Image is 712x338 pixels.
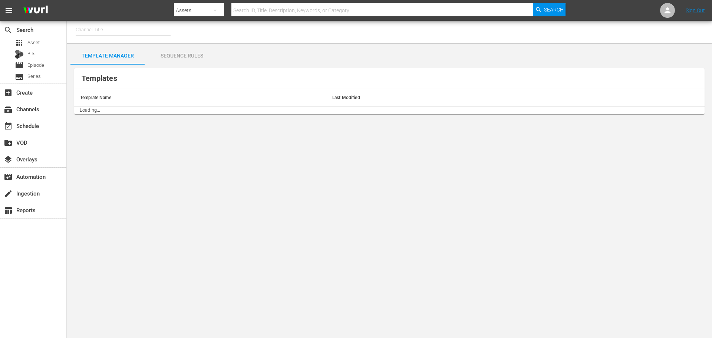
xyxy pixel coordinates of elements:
[15,50,24,59] div: Bits
[4,138,13,147] span: VOD
[15,61,24,70] span: Episode
[74,68,705,89] th: Templates
[70,47,145,65] button: Template Manager
[4,155,13,164] span: Overlays
[18,2,53,19] img: ans4CAIJ8jUAAAAAAAAAAAAAAAAAAAAAAAAgQb4GAAAAAAAAAAAAAAAAAAAAAAAAJMjXAAAAAAAAAAAAAAAAAAAAAAAAgAT5G...
[74,89,326,107] th: Template Name
[4,6,13,15] span: menu
[4,105,13,114] span: Channels
[4,173,13,181] span: Automation
[74,107,705,114] td: Loading...
[27,62,44,69] span: Episode
[4,26,13,35] span: Search
[15,38,24,47] span: Asset
[4,88,13,97] span: Create
[686,7,705,13] a: Sign Out
[4,122,13,131] span: Schedule
[533,3,566,16] button: Search
[4,189,13,198] span: Ingestion
[544,3,564,16] span: Search
[4,206,13,215] span: Reports
[145,47,219,65] button: Sequence Rules
[27,39,40,46] span: Asset
[15,72,24,81] span: Series
[27,73,41,80] span: Series
[27,50,36,58] span: Bits
[326,89,578,107] th: Last Modified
